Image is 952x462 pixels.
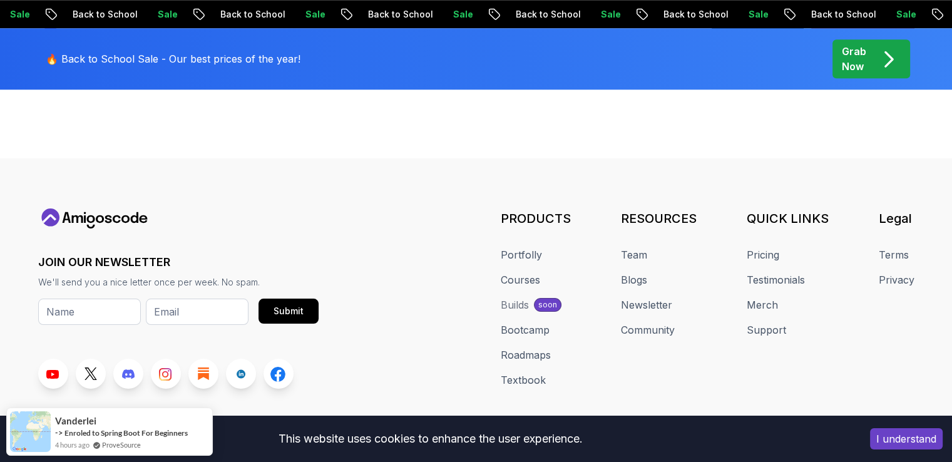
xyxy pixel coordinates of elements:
h3: QUICK LINKS [747,210,829,227]
a: Twitter link [76,359,106,389]
p: Back to School [210,8,295,21]
div: This website uses cookies to enhance the user experience. [9,425,851,453]
a: Roadmaps [501,347,551,362]
h3: Legal [879,210,914,227]
a: Blogs [621,272,647,287]
a: Support [747,322,786,337]
p: Sale [739,8,779,21]
a: Community [621,322,675,337]
a: Blog link [188,359,218,389]
input: Name [38,299,141,325]
p: Back to School [801,8,886,21]
p: Sale [886,8,926,21]
a: Team [621,247,647,262]
span: -> [55,428,63,438]
a: Textbook [501,372,546,388]
a: Instagram link [151,359,181,389]
span: Vanderlei [55,416,96,426]
p: Sale [295,8,335,21]
a: LinkedIn link [226,359,256,389]
input: Email [146,299,248,325]
p: Grab Now [842,44,866,74]
p: 🔥 Back to School Sale - Our best prices of the year! [46,51,300,66]
div: Builds [501,297,529,312]
p: Back to School [653,8,739,21]
a: Pricing [747,247,779,262]
a: Merch [747,297,778,312]
p: Sale [443,8,483,21]
button: Accept cookies [870,428,943,449]
a: Newsletter [621,297,672,312]
a: Privacy [879,272,914,287]
a: Enroled to Spring Boot For Beginners [64,428,188,438]
a: Bootcamp [501,322,550,337]
h3: PRODUCTS [501,210,571,227]
h3: JOIN OUR NEWSLETTER [38,254,319,271]
a: Youtube link [38,359,68,389]
a: Discord link [113,359,143,389]
a: Terms [879,247,909,262]
button: Submit [258,299,319,324]
p: We'll send you a nice letter once per week. No spam. [38,276,319,289]
p: soon [538,300,557,310]
span: 4 hours ago [55,439,90,450]
a: Courses [501,272,540,287]
p: Sale [591,8,631,21]
h3: RESOURCES [621,210,697,227]
p: Back to School [358,8,443,21]
div: Submit [274,305,304,317]
a: Testimonials [747,272,805,287]
p: Back to School [506,8,591,21]
a: Facebook link [264,359,294,389]
p: Sale [148,8,188,21]
a: ProveSource [102,439,141,450]
p: Back to School [63,8,148,21]
a: Portfolly [501,247,542,262]
img: provesource social proof notification image [10,411,51,452]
